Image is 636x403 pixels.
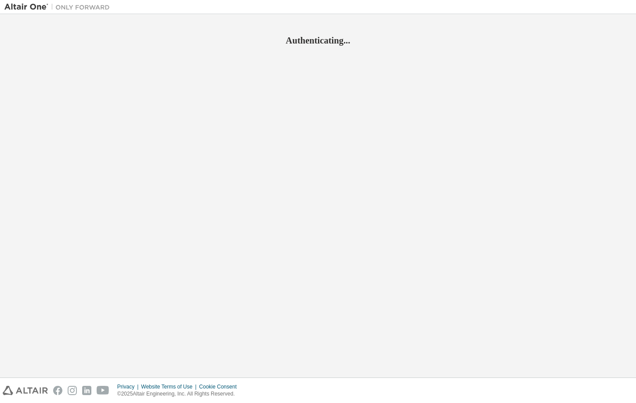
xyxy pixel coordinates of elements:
div: Privacy [117,383,141,390]
img: instagram.svg [68,386,77,395]
img: altair_logo.svg [3,386,48,395]
img: linkedin.svg [82,386,91,395]
div: Website Terms of Use [141,383,199,390]
img: facebook.svg [53,386,62,395]
h2: Authenticating... [4,35,632,46]
img: Altair One [4,3,114,11]
img: youtube.svg [97,386,109,395]
div: Cookie Consent [199,383,242,390]
p: © 2025 Altair Engineering, Inc. All Rights Reserved. [117,390,242,398]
